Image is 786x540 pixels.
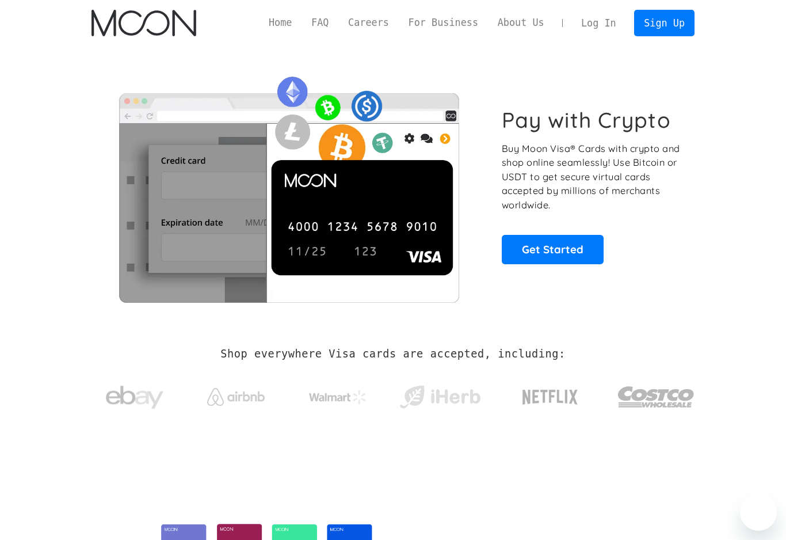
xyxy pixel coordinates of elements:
a: Walmart [295,379,381,410]
a: ebay [91,368,177,421]
img: Costco [617,375,695,419]
img: Netflix [521,383,579,412]
a: home [91,10,196,36]
img: Airbnb [207,388,265,406]
a: Log In [571,10,625,36]
img: iHerb [397,382,483,412]
h2: Shop everywhere Visa cards are accepted, including: [220,348,565,360]
a: Netflix [499,371,602,417]
img: Moon Cards let you spend your crypto anywhere Visa is accepted. [91,69,486,302]
a: Costco [617,364,695,424]
img: Moon Logo [91,10,196,36]
a: For Business [399,16,488,30]
a: Airbnb [193,377,279,412]
a: Careers [338,16,398,30]
h1: Pay with Crypto [502,107,671,133]
a: Home [259,16,302,30]
a: FAQ [302,16,338,30]
p: Buy Moon Visa® Cards with crypto and shop online seamlessly! Use Bitcoin or USDT to get secure vi... [502,142,682,212]
img: ebay [106,379,163,416]
a: About Us [488,16,554,30]
iframe: Button to launch messaging window [740,494,777,531]
img: Walmart [309,390,367,404]
a: iHerb [397,371,483,418]
a: Sign Up [634,10,694,36]
a: Get Started [502,235,604,264]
